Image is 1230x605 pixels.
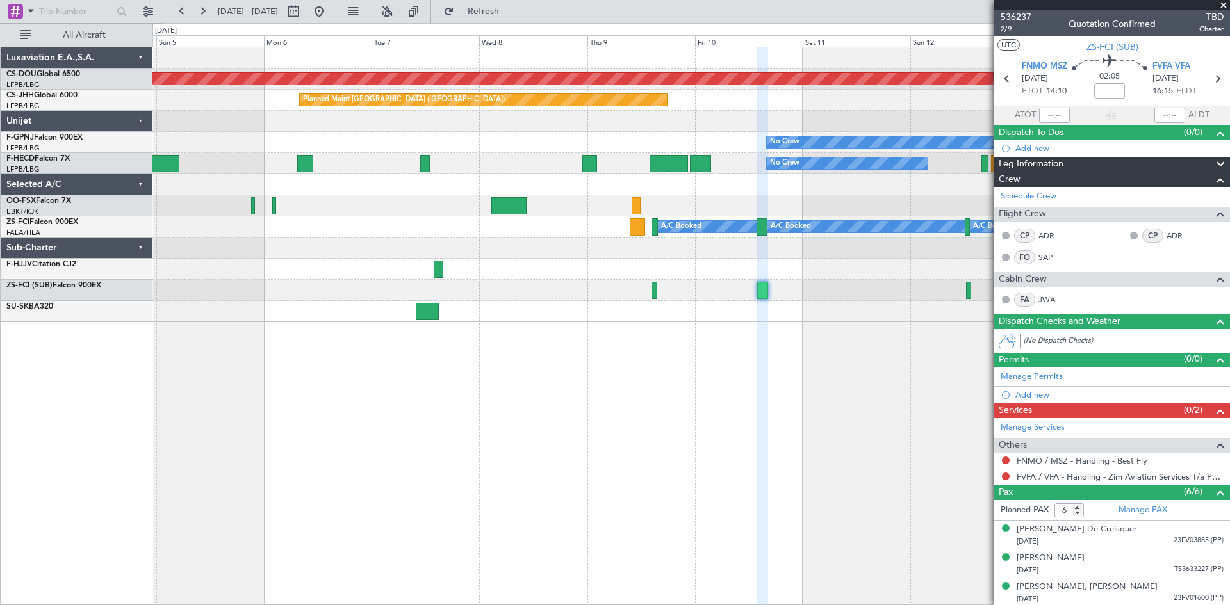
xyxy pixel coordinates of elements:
[999,272,1047,287] span: Cabin Crew
[1199,10,1224,24] span: TBD
[1024,335,1230,349] div: (No Dispatch Checks)
[6,155,35,163] span: F-HECD
[1017,552,1085,565] div: [PERSON_NAME]
[1176,85,1197,98] span: ELDT
[695,35,803,47] div: Fri 10
[1017,536,1038,546] span: [DATE]
[6,197,36,205] span: OO-FSX
[156,35,264,47] div: Sun 5
[661,217,701,236] div: A/C Booked
[587,35,695,47] div: Thu 9
[1001,504,1049,517] label: Planned PAX
[1152,85,1173,98] span: 16:15
[1022,72,1048,85] span: [DATE]
[999,485,1013,500] span: Pax
[1184,485,1202,498] span: (6/6)
[264,35,372,47] div: Mon 6
[1184,352,1202,366] span: (0/0)
[999,314,1120,329] span: Dispatch Checks and Weather
[1038,230,1067,241] a: ADR
[999,207,1046,222] span: Flight Crew
[1017,455,1147,466] a: FNMO / MSZ - Handling - Best Fly
[1017,523,1137,536] div: [PERSON_NAME] De Creisquer
[1015,389,1224,400] div: Add new
[999,438,1027,453] span: Others
[1014,293,1035,307] div: FA
[1001,10,1031,24] span: 536237
[999,353,1029,367] span: Permits
[6,218,78,226] a: ZS-FCIFalcon 900EX
[303,90,505,109] div: Planned Maint [GEOGRAPHIC_DATA] ([GEOGRAPHIC_DATA])
[1046,85,1067,98] span: 14:10
[1022,85,1043,98] span: ETOT
[1142,229,1163,243] div: CP
[999,403,1032,418] span: Services
[6,134,83,141] a: F-GPNJFalcon 900EX
[6,70,80,78] a: CS-DOUGlobal 6500
[1086,40,1138,54] span: ZS-FCI (SUB)
[973,217,1013,236] div: A/C Booked
[1038,252,1067,263] a: SAP
[6,134,34,141] span: F-GPNJ
[6,70,37,78] span: CS-DOU
[1015,143,1224,154] div: Add new
[6,155,70,163] a: F-HECDFalcon 7X
[1017,594,1038,604] span: [DATE]
[1001,24,1031,35] span: 2/9
[1069,17,1156,31] div: Quotation Confirmed
[770,154,799,173] div: No Crew
[1001,371,1063,383] a: Manage Permits
[1038,294,1067,305] a: JWA
[218,6,278,17] span: [DATE] - [DATE]
[479,35,587,47] div: Wed 8
[1014,229,1035,243] div: CP
[1039,108,1070,123] input: --:--
[6,228,40,238] a: FALA/HLA
[1001,190,1056,203] a: Schedule Crew
[1119,504,1167,517] a: Manage PAX
[1022,60,1067,73] span: FNMO MSZ
[999,157,1063,172] span: Leg Information
[6,282,53,289] span: ZS-FCI (SUB)
[1188,109,1209,122] span: ALDT
[1199,24,1224,35] span: Charter
[39,2,113,21] input: Trip Number
[6,165,40,174] a: LFPB/LBG
[1174,564,1224,575] span: TS3633227 (PP)
[6,101,40,111] a: LFPB/LBG
[1167,230,1195,241] a: ADR
[33,31,135,40] span: All Aircraft
[1174,593,1224,604] span: 23FV01600 (PP)
[6,261,76,268] a: F-HJJVCitation CJ2
[14,25,139,45] button: All Aircraft
[1014,250,1035,264] div: FO
[770,133,799,152] div: No Crew
[6,197,71,205] a: OO-FSXFalcon 7X
[6,92,34,99] span: CS-JHH
[6,92,78,99] a: CS-JHHGlobal 6000
[1184,125,1202,139] span: (0/0)
[1017,581,1158,593] div: [PERSON_NAME], [PERSON_NAME]
[1152,72,1179,85] span: [DATE]
[1001,421,1065,434] a: Manage Services
[999,172,1021,187] span: Crew
[910,35,1018,47] div: Sun 12
[6,218,29,226] span: ZS-FCI
[999,125,1063,140] span: Dispatch To-Dos
[6,207,38,216] a: EBKT/KJK
[1174,535,1224,546] span: 23FV03885 (PP)
[997,39,1020,51] button: UTC
[6,303,34,311] span: SU-SKB
[1152,60,1190,73] span: FVFA VFA
[1099,70,1120,83] span: 02:05
[155,26,177,36] div: [DATE]
[438,1,514,22] button: Refresh
[372,35,479,47] div: Tue 7
[6,282,101,289] a: ZS-FCI (SUB)Falcon 900EX
[1017,471,1224,482] a: FVFA / VFA - Handling - Zim Aviation Services T/a Pepeti Commodities
[803,35,910,47] div: Sat 11
[6,303,53,311] a: SU-SKBA320
[1017,565,1038,575] span: [DATE]
[6,80,40,90] a: LFPB/LBG
[771,217,811,236] div: A/C Booked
